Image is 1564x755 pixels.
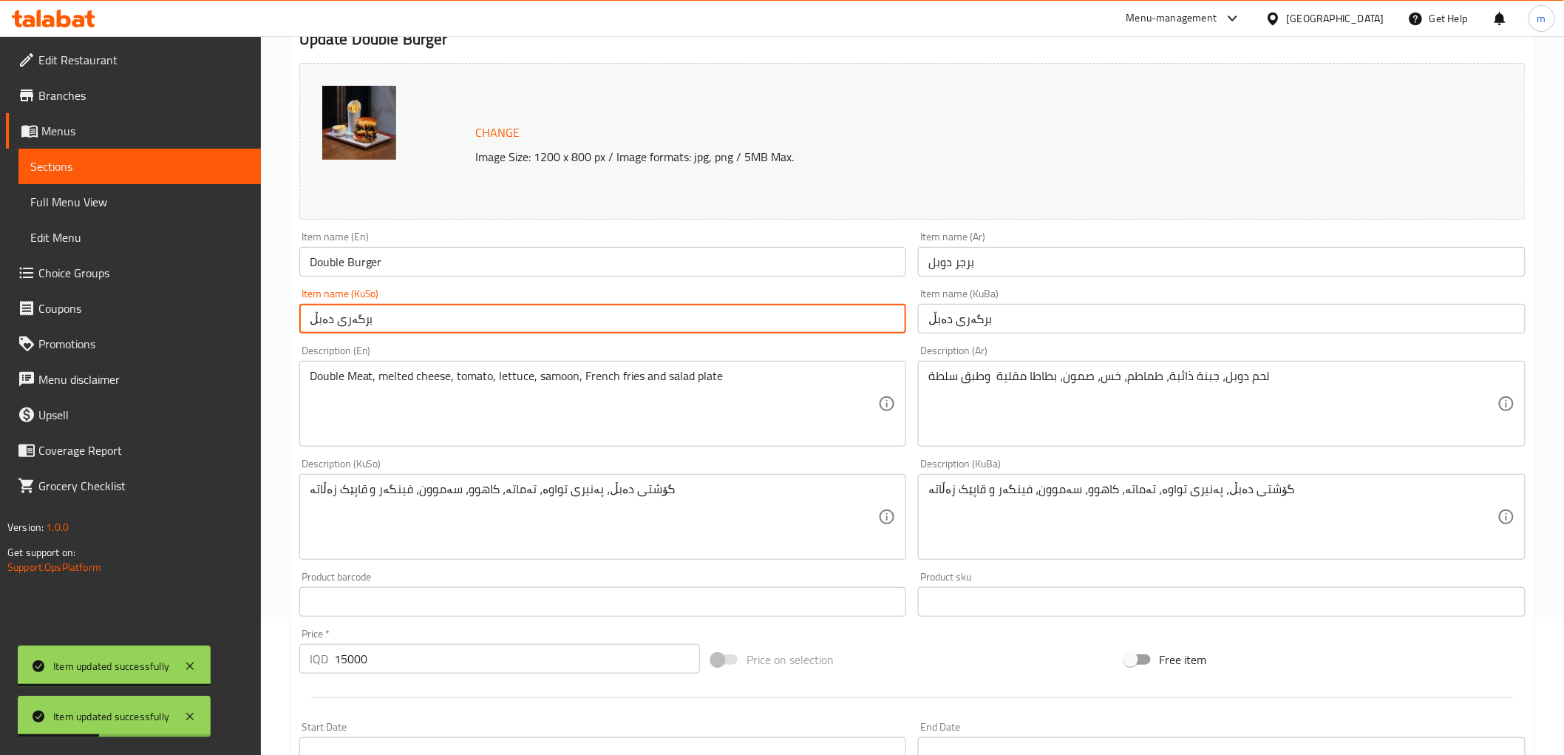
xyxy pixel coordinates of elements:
span: Promotions [38,335,249,353]
span: Price on selection [747,651,834,668]
h2: Update Double Burger [299,28,1526,50]
p: IQD [310,650,328,668]
a: Upsell [6,397,261,433]
a: Coverage Report [6,433,261,468]
span: Change [476,122,520,143]
div: Item updated successfully [53,708,169,725]
span: Choice Groups [38,264,249,282]
a: Promotions [6,326,261,362]
input: Enter name En [299,247,907,277]
span: Coupons [38,299,249,317]
div: Menu-management [1126,10,1217,27]
span: Version: [7,518,44,537]
span: Sections [30,158,249,175]
textarea: لحم دوبل، جبنة ذائبة، طماطم، خس، صمون، بطاطا مقلية وطبق سلطة [928,369,1497,439]
div: [GEOGRAPHIC_DATA] [1287,10,1384,27]
span: Edit Restaurant [38,51,249,69]
span: Full Menu View [30,193,249,211]
a: Menus [6,113,261,149]
a: Grocery Checklist [6,468,261,504]
span: Free item [1160,651,1207,668]
span: Upsell [38,406,249,424]
input: Enter name KuSo [299,304,907,334]
a: Edit Restaurant [6,42,261,78]
a: Branches [6,78,261,113]
a: Edit Menu [18,220,261,255]
textarea: گۆشتی دەبڵ، پەنیری تواوە، تەماتە، کاهوو، سەموون، فینگەر و قاپێک زەڵاتە [928,482,1497,552]
a: Coupons [6,291,261,326]
span: Menus [41,122,249,140]
a: Menu disclaimer [6,362,261,397]
textarea: گۆشتی دەبڵ، پەنیری تواوە، تەماتە، کاهوو، سەموون، فینگەر و قاپێک زەڵاتە [310,482,879,552]
span: Edit Menu [30,228,249,246]
button: Change [470,118,526,148]
span: Branches [38,87,249,104]
a: Support.OpsPlatform [7,558,101,577]
p: Image Size: 1200 x 800 px / Image formats: jpg, png / 5MB Max. [470,148,1356,166]
span: Coverage Report [38,441,249,459]
input: Please enter product sku [918,587,1526,617]
span: 1.0.0 [46,518,69,537]
a: Choice Groups [6,255,261,291]
input: Enter name KuBa [918,304,1526,334]
a: Full Menu View [18,184,261,220]
a: Sections [18,149,261,184]
span: Get support on: [7,543,75,562]
div: Item updated successfully [53,658,169,674]
input: Enter name Ar [918,247,1526,277]
input: Please enter price [334,644,700,674]
img: Double_Burger638936923275819408.jpg [322,86,396,160]
span: Grocery Checklist [38,477,249,495]
textarea: Double Meat, melted cheese, tomato, lettuce, samoon, French fries and salad plate [310,369,879,439]
span: m [1537,10,1546,27]
input: Please enter product barcode [299,587,907,617]
span: Menu disclaimer [38,370,249,388]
